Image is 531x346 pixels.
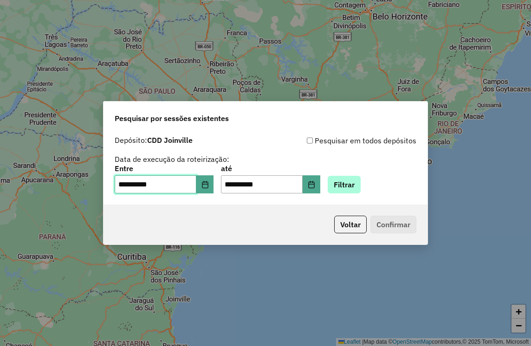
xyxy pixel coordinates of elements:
button: Choose Date [196,175,214,194]
label: Entre [115,163,214,174]
button: Filtrar [328,176,361,193]
span: Pesquisar por sessões existentes [115,113,229,124]
label: até [221,163,320,174]
button: Voltar [334,216,367,233]
button: Choose Date [303,175,320,194]
label: Data de execução da roteirização: [115,154,229,165]
div: Pesquisar em todos depósitos [265,135,416,146]
strong: CDD Joinville [147,135,193,145]
label: Depósito: [115,135,193,146]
